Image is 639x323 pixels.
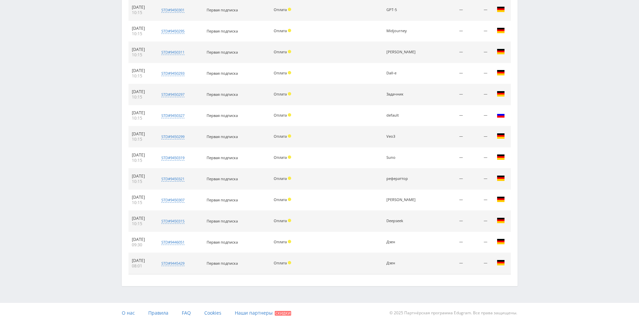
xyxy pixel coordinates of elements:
div: std#9450319 [161,155,184,160]
div: [DATE] [132,258,152,263]
td: — [431,105,466,126]
td: — [431,63,466,84]
span: FAQ [182,310,191,316]
div: 08:01 [132,263,152,269]
span: Оплата [274,91,287,96]
div: 10:15 [132,31,152,37]
img: deu.png [497,174,505,182]
td: — [466,105,491,126]
span: Холд [288,219,291,222]
div: Veo3 [386,134,417,139]
span: Холд [288,29,291,32]
span: Оплата [274,28,287,33]
span: Скидки [275,311,291,316]
td: — [431,232,466,253]
td: — [431,84,466,105]
div: 10:15 [132,137,152,142]
span: Холд [288,92,291,95]
span: Холд [288,8,291,11]
img: deu.png [497,69,505,77]
span: Оплата [274,134,287,139]
span: Первая подписка [207,113,238,118]
div: Задачник [386,92,417,96]
img: deu.png [497,132,505,140]
span: Cookies [204,310,221,316]
div: std#9450293 [161,71,184,76]
span: Оплата [274,260,287,265]
div: std#9450321 [161,176,184,182]
span: Первая подписка [207,261,238,266]
td: — [466,63,491,84]
td: — [431,21,466,42]
div: рефераттор [386,177,417,181]
span: Оплата [274,218,287,223]
div: [DATE] [132,152,152,158]
span: Холд [288,240,291,243]
span: Оплата [274,113,287,118]
div: GPT-5 [386,8,417,12]
td: — [466,232,491,253]
span: Холд [288,198,291,201]
td: — [466,169,491,190]
a: Наши партнеры Скидки [235,303,291,323]
span: Холд [288,113,291,117]
span: Оплата [274,197,287,202]
span: Оплата [274,49,287,54]
td: — [431,253,466,274]
div: std#9450299 [161,134,184,139]
div: [DATE] [132,89,152,94]
img: deu.png [497,90,505,98]
span: Первая подписка [207,176,238,181]
span: Первая подписка [207,218,238,223]
span: Первая подписка [207,155,238,160]
div: Dall-e [386,71,417,75]
span: Правила [148,310,168,316]
td: — [431,42,466,63]
a: О нас [122,303,135,323]
img: deu.png [497,153,505,161]
a: Cookies [204,303,221,323]
div: [DATE] [132,174,152,179]
div: Kling [386,198,417,202]
div: 10:15 [132,73,152,79]
div: std#9450307 [161,197,184,203]
div: std#9450297 [161,92,184,97]
td: — [466,190,491,211]
span: Наши партнеры [235,310,273,316]
td: — [466,21,491,42]
span: Первая подписка [207,92,238,97]
div: 10:15 [132,10,152,15]
span: Первая подписка [207,28,238,34]
div: [DATE] [132,237,152,242]
td: — [466,211,491,232]
div: 10:15 [132,179,152,184]
a: FAQ [182,303,191,323]
img: deu.png [497,238,505,246]
div: 10:15 [132,52,152,58]
div: Midjourney [386,29,417,33]
div: [DATE] [132,216,152,221]
td: — [431,126,466,147]
span: Оплата [274,7,287,12]
div: Дзен [386,261,417,265]
td: — [466,42,491,63]
td: — [466,84,491,105]
span: Первая подписка [207,71,238,76]
div: std#9450295 [161,28,184,34]
img: deu.png [497,26,505,35]
div: 10:15 [132,94,152,100]
div: std#9450301 [161,7,184,13]
span: Холд [288,177,291,180]
td: — [431,211,466,232]
span: Первая подписка [207,50,238,55]
span: Оплата [274,239,287,244]
td: — [466,126,491,147]
img: deu.png [497,216,505,224]
div: [DATE] [132,110,152,116]
span: Холд [288,50,291,53]
div: Дзен [386,240,417,244]
div: Claude [386,50,417,54]
span: Оплата [274,176,287,181]
div: std#9450311 [161,50,184,55]
div: 10:15 [132,200,152,205]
